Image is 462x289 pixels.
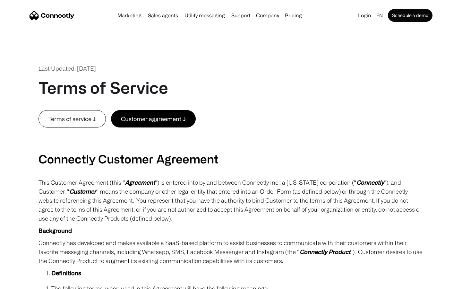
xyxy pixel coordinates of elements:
[38,178,424,223] p: This Customer Agreement (this “ ”) is entered into by and between Connectly Inc., a [US_STATE] co...
[51,270,81,276] strong: Definitions
[256,11,279,20] div: Company
[38,64,96,73] div: Last Updated: [DATE]
[229,13,253,18] a: Support
[125,179,155,186] em: Agreement
[145,13,181,18] a: Sales agents
[356,179,384,186] em: Connectly
[182,13,227,18] a: Utility messaging
[115,13,144,18] a: Marketing
[38,227,72,234] strong: Background
[69,188,96,195] em: Customer
[6,277,38,287] aside: Language selected: English
[388,9,432,22] a: Schedule a demo
[13,278,38,287] ul: Language list
[300,249,350,255] em: Connectly Product
[282,13,304,18] a: Pricing
[38,127,424,136] p: ‍
[121,114,186,123] div: Customer aggreement ↓
[38,238,424,265] p: Connectly has developed and makes available a SaaS-based platform to assist businesses to communi...
[38,78,168,97] h1: Terms of Service
[48,114,96,123] div: Terms of service ↓
[38,152,424,166] h2: Connectly Customer Agreement
[38,140,424,149] p: ‍
[355,11,374,20] a: Login
[376,11,383,20] div: en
